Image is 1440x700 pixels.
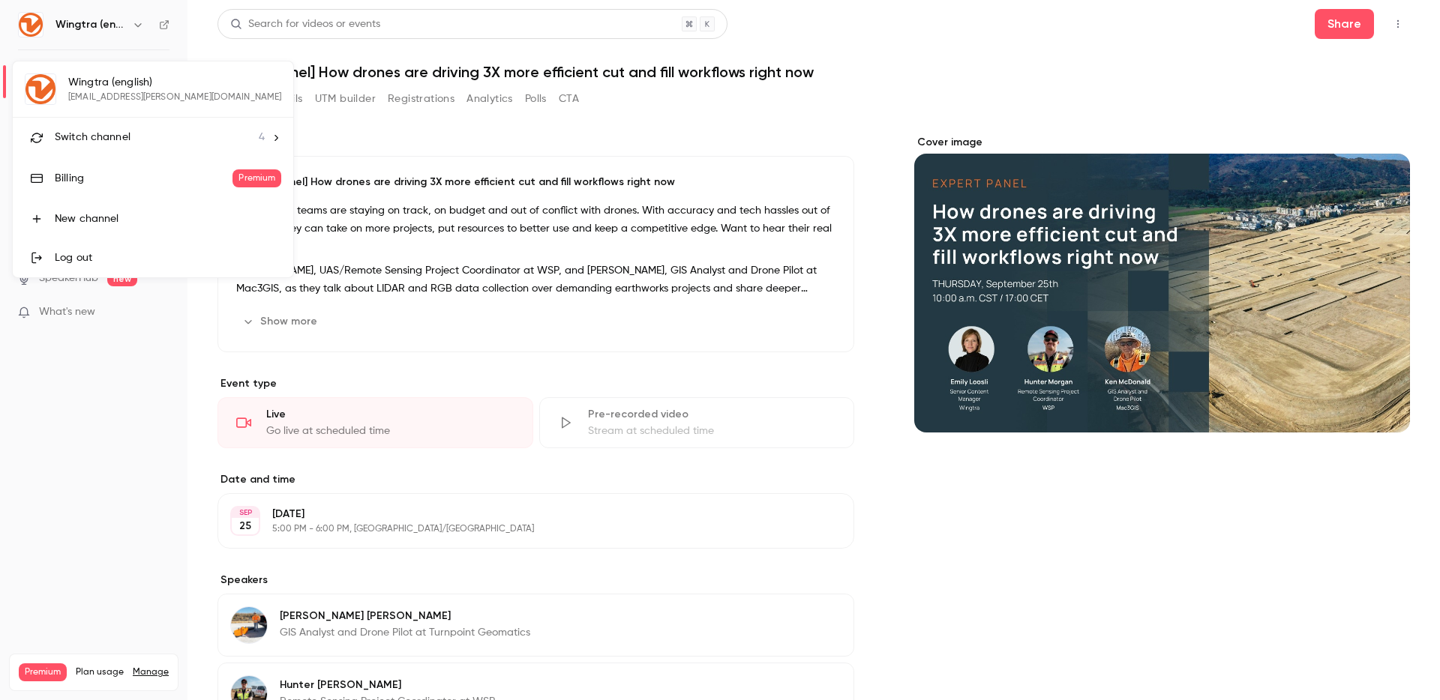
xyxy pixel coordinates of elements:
[232,169,281,187] span: Premium
[55,250,281,265] div: Log out
[55,130,130,145] span: Switch channel
[55,211,281,226] div: New channel
[55,171,232,186] div: Billing
[259,130,265,145] span: 4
